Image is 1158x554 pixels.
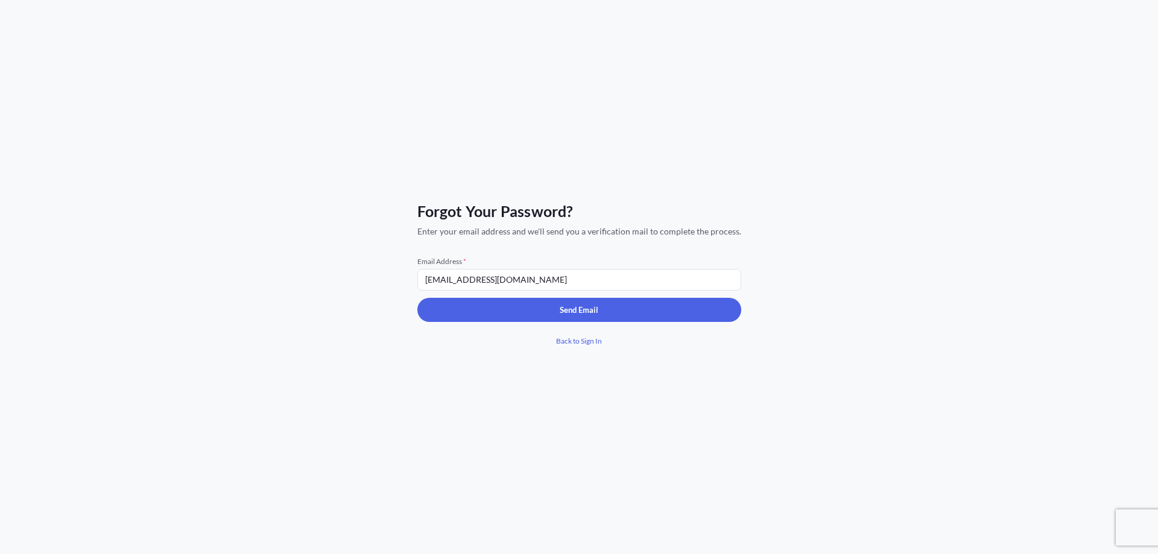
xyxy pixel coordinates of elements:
span: Forgot Your Password? [417,201,741,221]
a: Back to Sign In [417,329,741,353]
span: Back to Sign In [556,335,602,347]
span: Enter your email address and we'll send you a verification mail to complete the process. [417,225,741,238]
button: Send Email [417,298,741,322]
input: example@gmail.com [417,269,741,291]
span: Email Address [417,257,741,266]
p: Send Email [560,304,598,316]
